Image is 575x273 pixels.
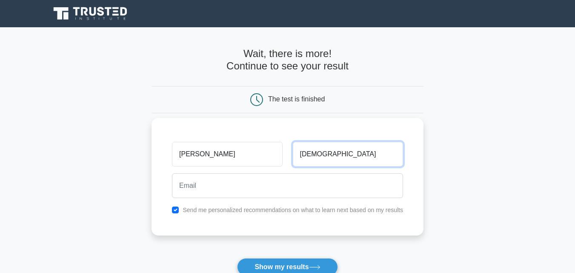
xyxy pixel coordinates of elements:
[172,173,403,198] input: Email
[183,207,403,213] label: Send me personalized recommendations on what to learn next based on my results
[293,142,403,167] input: Last name
[152,48,423,72] h4: Wait, there is more! Continue to see your result
[172,142,282,167] input: First name
[268,95,325,103] div: The test is finished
